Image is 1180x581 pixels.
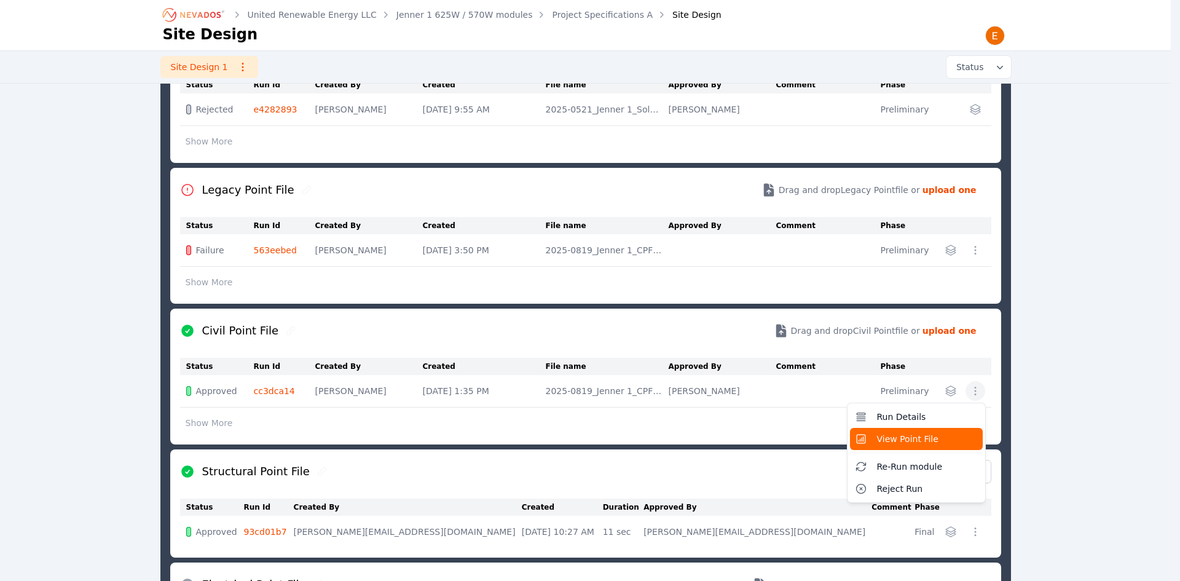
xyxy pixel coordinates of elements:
[877,411,926,423] span: Run Details
[850,456,983,478] button: Re-Run module
[850,478,983,500] button: Reject Run
[877,483,923,495] span: Reject Run
[877,460,943,473] span: Re-Run module
[850,406,983,428] button: Run Details
[850,428,983,450] button: View Point File
[877,433,938,445] span: View Point File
